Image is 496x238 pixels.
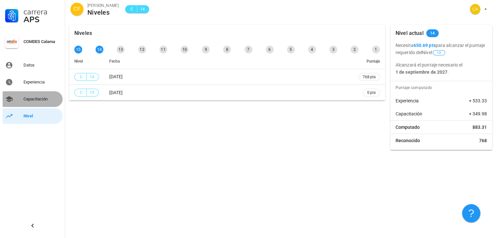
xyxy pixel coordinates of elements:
div: Niveles [87,9,119,16]
span: 14 [140,6,145,12]
a: Capacitación [3,91,63,107]
b: 650.69 pts [413,43,436,48]
span: 883.31 [473,124,487,130]
div: Capacitación [23,97,60,102]
span: [DATE] [109,90,123,95]
div: Carrera [23,8,60,16]
div: 14 [96,46,103,53]
div: 13 [117,46,125,53]
p: Necesita para alcanzar el puntaje requerido del [396,42,487,56]
div: Experiencia [23,80,60,85]
th: Fecha [104,53,353,69]
span: C [79,89,84,96]
div: APS [23,16,60,23]
span: 13 [437,51,441,55]
div: 6 [266,46,274,53]
div: 3 [329,46,337,53]
div: 11 [159,46,167,53]
span: Capacitación [396,111,422,117]
div: Puntaje computado [393,81,492,94]
span: 14 [89,74,95,80]
span: 768 [479,137,487,144]
div: 12 [138,46,146,53]
span: C [129,6,134,12]
div: 10 [181,46,188,53]
span: 768 pts [363,74,376,80]
span: Puntaje [367,59,380,64]
div: 5 [287,46,295,53]
div: Nivel actual [396,25,424,42]
div: Niveles [74,25,92,42]
a: Nivel [3,108,63,124]
span: Reconocido [396,137,420,144]
span: 15 [89,89,95,96]
span: Nivel [74,59,83,64]
div: 7 [245,46,252,53]
div: avatar [70,3,83,16]
div: avatar [470,4,480,14]
div: 9 [202,46,210,53]
span: Nivel [422,50,446,55]
span: 0 pts [367,89,376,96]
div: 4 [308,46,316,53]
span: + 533.33 [469,97,487,104]
div: [PERSON_NAME] [87,2,119,9]
span: [DATE] [109,74,123,79]
span: Fecha [109,59,120,64]
span: Experiencia [396,97,419,104]
span: Computado [396,124,420,130]
b: 1 de septiembre de 2027 [396,69,447,75]
div: 1 [372,46,380,53]
th: Puntaje [353,53,385,69]
span: + 349.98 [469,111,487,117]
span: 14 [430,29,435,37]
a: Experiencia [3,74,63,90]
p: Alcanzará el puntaje necesario el . [396,61,487,76]
div: Nivel [23,113,60,119]
a: Datos [3,57,63,73]
div: COMDES Calama [23,39,60,44]
th: Nivel [69,53,104,69]
div: 8 [223,46,231,53]
div: Datos [23,63,60,68]
div: 2 [351,46,358,53]
span: C [79,74,84,80]
span: CF [73,3,80,16]
div: 15 [74,46,82,53]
